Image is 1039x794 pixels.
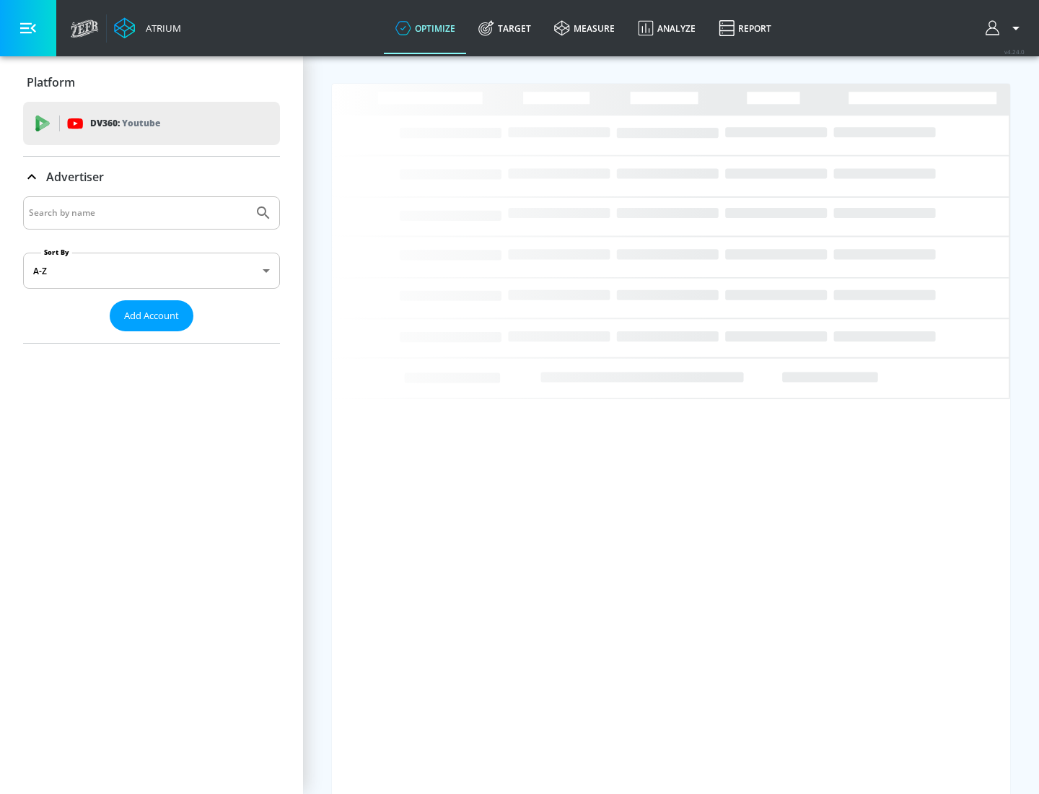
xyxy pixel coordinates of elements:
[124,307,179,324] span: Add Account
[23,157,280,197] div: Advertiser
[23,331,280,343] nav: list of Advertiser
[27,74,75,90] p: Platform
[626,2,707,54] a: Analyze
[90,115,160,131] p: DV360:
[46,169,104,185] p: Advertiser
[114,17,181,39] a: Atrium
[41,248,72,257] label: Sort By
[23,196,280,343] div: Advertiser
[23,253,280,289] div: A-Z
[110,300,193,331] button: Add Account
[384,2,467,54] a: optimize
[23,102,280,145] div: DV360: Youtube
[1004,48,1025,56] span: v 4.24.0
[140,22,181,35] div: Atrium
[29,204,247,222] input: Search by name
[707,2,783,54] a: Report
[543,2,626,54] a: measure
[467,2,543,54] a: Target
[122,115,160,131] p: Youtube
[23,62,280,102] div: Platform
